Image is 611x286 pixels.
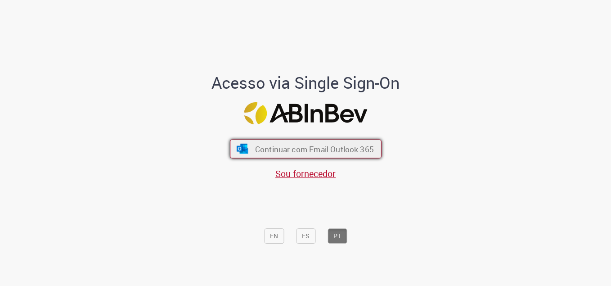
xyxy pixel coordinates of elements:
button: ícone Azure/Microsoft 360 Continuar com Email Outlook 365 [230,140,382,159]
img: Logo ABInBev [244,103,367,125]
button: EN [264,228,284,244]
h1: Acesso via Single Sign-On [181,74,431,92]
img: ícone Azure/Microsoft 360 [236,144,249,154]
a: Sou fornecedor [275,168,336,180]
button: ES [296,228,315,244]
button: PT [328,228,347,244]
span: Continuar com Email Outlook 365 [255,144,373,154]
